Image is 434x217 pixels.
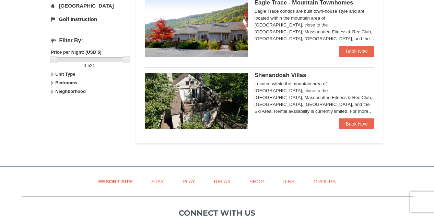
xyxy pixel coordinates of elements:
span: 0 [84,63,86,68]
label: - [51,62,128,69]
a: Relax [205,174,239,189]
div: Located within the mountain area of [GEOGRAPHIC_DATA], close to the [GEOGRAPHIC_DATA], Massanutte... [255,80,375,115]
a: Groups [305,174,344,189]
strong: Unit Type [55,72,75,77]
a: Stay [143,174,173,189]
h4: Filter By: [51,37,128,44]
strong: Neighborhood [55,89,86,94]
a: Shop [241,174,273,189]
a: Resort Site [90,174,141,189]
div: Eagle Trace condos are built town-house style and are located within the mountain area of [GEOGRA... [255,8,375,42]
span: 521 [87,63,95,68]
a: Play [174,174,204,189]
img: 19218983-1-9b289e55.jpg [145,0,248,57]
strong: Bedrooms [55,80,77,85]
span: Shenandoah Villas [255,72,306,78]
a: Book Now [339,46,375,57]
a: Dine [274,174,303,189]
a: Golf Instruction [51,13,128,25]
img: 19219019-2-e70bf45f.jpg [145,73,248,129]
strong: Price per Night: (USD $) [51,50,102,55]
a: Book Now [339,118,375,129]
